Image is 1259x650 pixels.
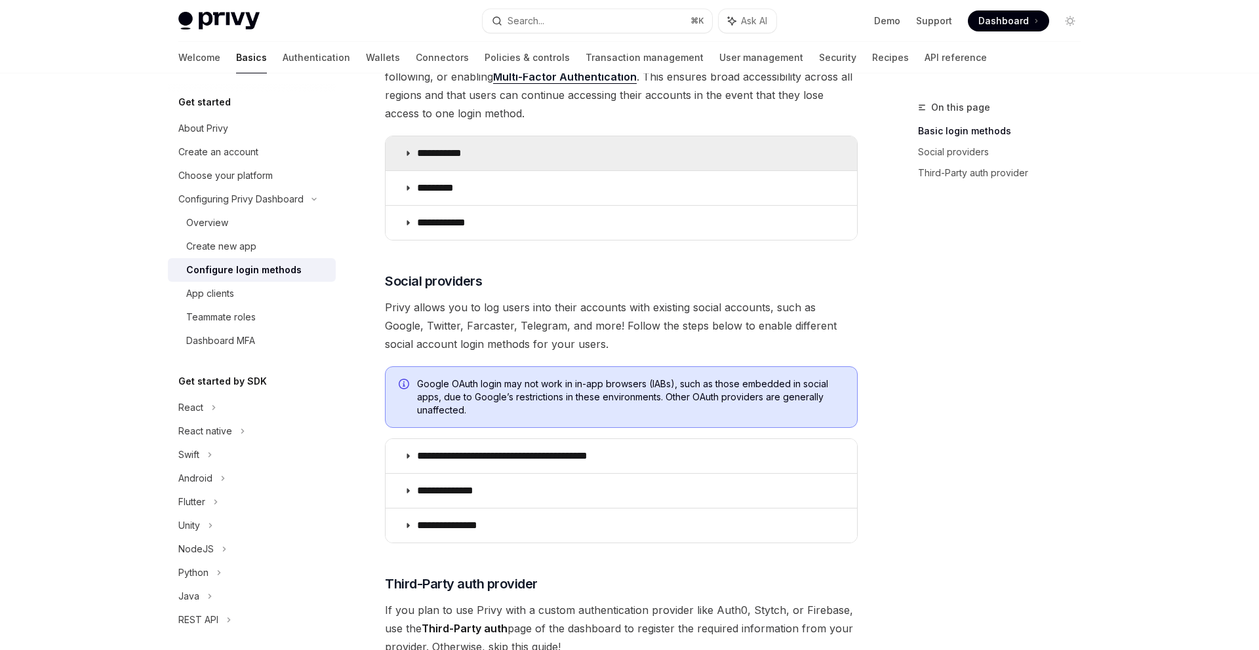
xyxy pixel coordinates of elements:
[186,215,228,231] div: Overview
[178,121,228,136] div: About Privy
[719,9,776,33] button: Ask AI
[918,142,1091,162] a: Social providers
[819,42,856,73] a: Security
[366,42,400,73] a: Wallets
[508,13,544,29] div: Search...
[918,162,1091,183] a: Third-Party auth provider
[178,518,200,533] div: Unity
[168,211,336,235] a: Overview
[178,94,231,110] h5: Get started
[916,14,952,28] a: Support
[422,622,508,635] strong: Third-Party auth
[385,49,858,123] span: For most apps, we recommend either including alternative login options alongside the following, o...
[586,42,704,73] a: Transaction management
[186,262,302,278] div: Configure login methods
[493,70,637,84] a: Multi-Factor Authentication
[178,612,218,628] div: REST API
[168,282,336,305] a: App clients
[690,16,704,26] span: ⌘ K
[178,42,220,73] a: Welcome
[168,164,336,187] a: Choose your platform
[178,400,203,415] div: React
[178,191,304,207] div: Configuring Privy Dashboard
[385,298,858,353] span: Privy allows you to log users into their accounts with existing social accounts, such as Google, ...
[385,272,482,290] span: Social providers
[186,333,255,349] div: Dashboard MFA
[925,42,987,73] a: API reference
[874,14,900,28] a: Demo
[178,12,260,30] img: light logo
[283,42,350,73] a: Authentication
[168,305,336,329] a: Teammate roles
[399,379,412,392] svg: Info
[872,42,909,73] a: Recipes
[741,14,767,28] span: Ask AI
[186,239,256,254] div: Create new app
[719,42,803,73] a: User management
[417,377,844,417] span: Google OAuth login may not work in in-app browsers (IABs), such as those embedded in social apps,...
[168,140,336,164] a: Create an account
[178,373,267,389] h5: Get started by SDK
[168,117,336,140] a: About Privy
[178,168,273,183] div: Choose your platform
[168,235,336,258] a: Create new app
[968,10,1049,31] a: Dashboard
[485,42,570,73] a: Policies & controls
[236,42,267,73] a: Basics
[918,121,1091,142] a: Basic login methods
[178,588,199,604] div: Java
[178,470,212,486] div: Android
[1060,10,1081,31] button: Toggle dark mode
[483,9,712,33] button: Search...⌘K
[168,329,336,353] a: Dashboard MFA
[385,575,538,593] span: Third-Party auth provider
[178,565,209,581] div: Python
[178,494,205,510] div: Flutter
[416,42,469,73] a: Connectors
[931,100,990,115] span: On this page
[186,286,234,301] div: App clients
[178,541,214,557] div: NodeJS
[168,258,336,282] a: Configure login methods
[186,309,256,325] div: Teammate roles
[178,423,232,439] div: React native
[978,14,1029,28] span: Dashboard
[178,447,199,463] div: Swift
[178,144,258,160] div: Create an account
